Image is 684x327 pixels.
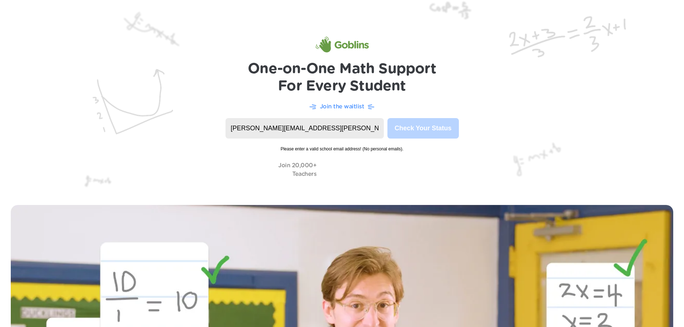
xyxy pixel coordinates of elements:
button: Check Your Status [387,118,459,139]
p: Join 20,000+ Teachers [278,161,316,178]
input: name@yourschool.org [225,118,384,139]
h1: One-on-One Math Support For Every Student [248,60,436,95]
p: Join the waitlist [320,102,364,111]
span: Please enter a valid school email address! (No personal emails). [225,139,459,152]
